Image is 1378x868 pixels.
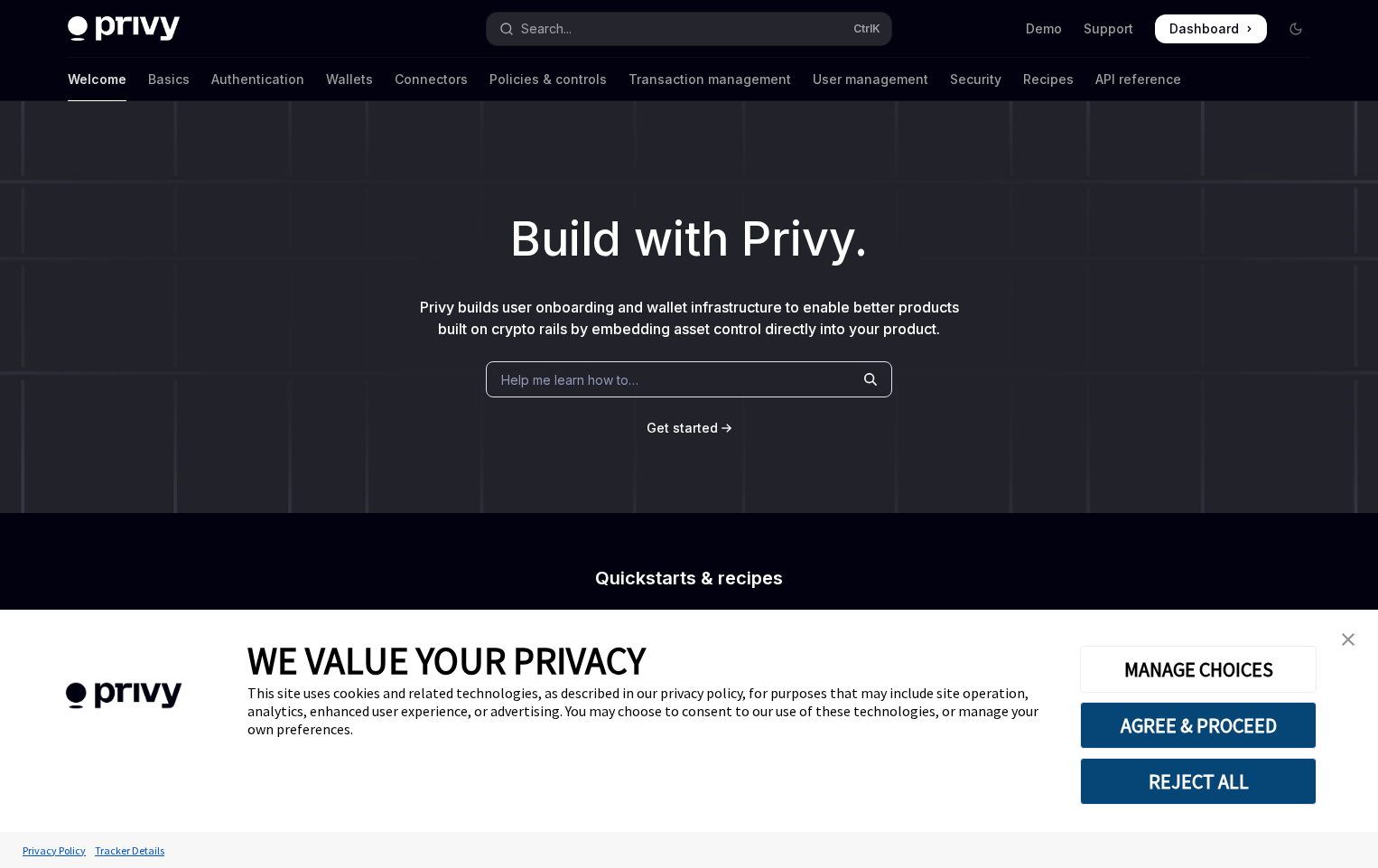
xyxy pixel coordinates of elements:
[1080,702,1317,749] button: AGREE & PROCEED
[1023,58,1074,101] a: Recipes
[420,298,959,338] span: Privy builds user onboarding and wallet infrastructure to enable better products built on crypto ...
[247,637,646,684] span: WE VALUE YOUR PRIVACY
[27,657,220,735] img: company logo
[371,569,1007,587] h2: Quickstarts & recipes
[487,13,891,45] button: Open search
[628,58,791,101] a: Transaction management
[247,684,1053,738] div: This site uses cookies and related technologies, as described in our privacy policy, for purposes...
[813,58,928,101] a: User management
[647,420,718,435] span: Get started
[1281,14,1310,43] button: Toggle dark mode
[326,58,373,101] a: Wallets
[211,58,304,101] a: Authentication
[1084,20,1133,38] a: Support
[1095,58,1181,101] a: API reference
[1080,646,1317,693] button: MANAGE CHOICES
[950,58,1001,101] a: Security
[647,419,718,437] a: Get started
[90,835,169,866] a: Tracker Details
[1080,758,1317,805] button: REJECT ALL
[68,16,180,42] img: dark logo
[1026,20,1062,38] a: Demo
[395,58,468,101] a: Connectors
[1155,14,1267,43] a: Dashboard
[148,58,190,101] a: Basics
[29,204,1349,275] h1: Build with Privy.
[18,835,90,866] a: Privacy Policy
[1342,633,1355,646] img: close banner
[1330,621,1366,658] a: close banner
[489,58,607,101] a: Policies & controls
[68,58,126,101] a: Welcome
[521,18,572,40] div: Search...
[501,370,638,389] span: Help me learn how to…
[1169,20,1239,38] span: Dashboard
[853,22,880,36] span: Ctrl K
